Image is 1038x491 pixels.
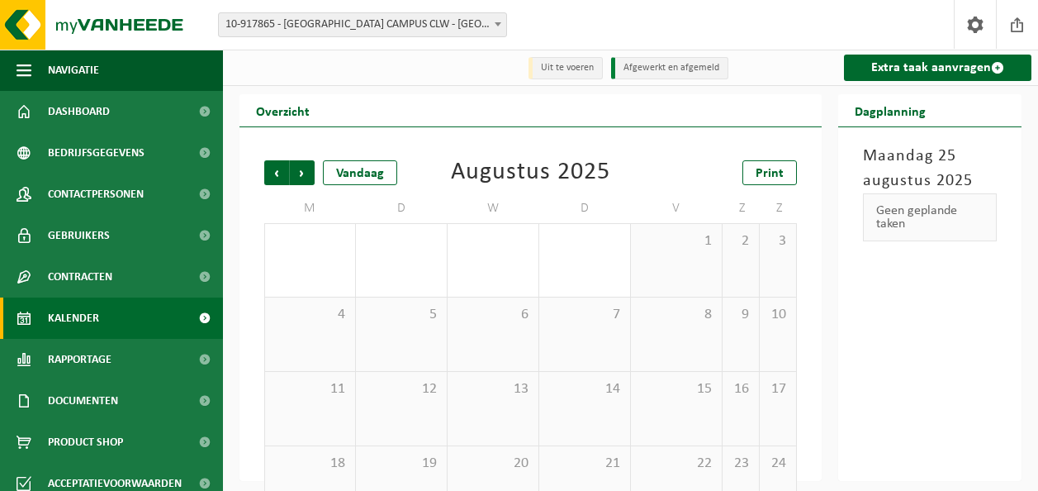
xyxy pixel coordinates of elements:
[456,306,530,324] span: 6
[48,91,110,132] span: Dashboard
[731,455,751,473] span: 23
[639,306,713,324] span: 8
[863,144,997,193] h3: Maandag 25 augustus 2025
[48,50,99,91] span: Navigatie
[768,232,788,250] span: 3
[731,306,751,324] span: 9
[290,160,315,185] span: Volgende
[451,160,610,185] div: Augustus 2025
[547,455,622,473] span: 21
[731,380,751,398] span: 16
[639,380,713,398] span: 15
[723,193,760,223] td: Z
[48,422,123,463] span: Product Shop
[742,160,797,185] a: Print
[768,455,788,473] span: 24
[760,193,797,223] td: Z
[844,55,1031,81] a: Extra taak aanvragen
[264,160,289,185] span: Vorige
[768,380,788,398] span: 17
[219,13,506,36] span: 10-917865 - MIRAS CAMPUS CLW - SINT-ANDRIES
[528,57,603,79] li: Uit te voeren
[547,380,622,398] span: 14
[48,298,99,339] span: Kalender
[48,380,118,422] span: Documenten
[264,193,356,223] td: M
[539,193,631,223] td: D
[631,193,723,223] td: V
[611,57,728,79] li: Afgewerkt en afgemeld
[768,306,788,324] span: 10
[456,455,530,473] span: 20
[356,193,448,223] td: D
[364,306,438,324] span: 5
[323,160,397,185] div: Vandaag
[364,455,438,473] span: 19
[273,306,347,324] span: 4
[273,455,347,473] span: 18
[547,306,622,324] span: 7
[731,232,751,250] span: 2
[239,94,326,126] h2: Overzicht
[639,232,713,250] span: 1
[48,215,110,256] span: Gebruikers
[448,193,539,223] td: W
[218,12,507,37] span: 10-917865 - MIRAS CAMPUS CLW - SINT-ANDRIES
[838,94,942,126] h2: Dagplanning
[364,380,438,398] span: 12
[456,380,530,398] span: 13
[756,167,784,180] span: Print
[639,455,713,473] span: 22
[48,132,145,174] span: Bedrijfsgegevens
[48,174,144,215] span: Contactpersonen
[48,339,111,380] span: Rapportage
[863,193,997,241] div: Geen geplande taken
[48,256,112,298] span: Contracten
[273,380,347,398] span: 11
